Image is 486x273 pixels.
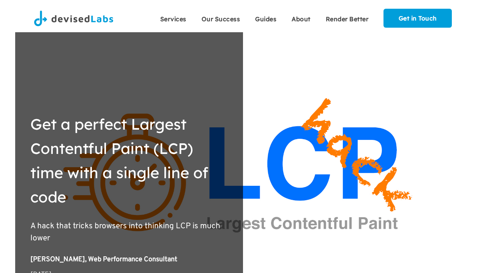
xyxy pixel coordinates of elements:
a: About [284,9,318,28]
div: [PERSON_NAME], Web Performance Consultant [30,256,228,264]
a: Get in Touch [383,9,452,28]
h1: Get a perfect Largest Contentful Paint (LCP) time with a single line of code [30,112,228,209]
a: Our Success [194,9,248,28]
a: Guides [248,9,284,28]
p: A hack that tricks browsers into thinking LCP is much lower [30,220,228,245]
a: Services [153,9,194,28]
a: Render Better [318,9,376,28]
